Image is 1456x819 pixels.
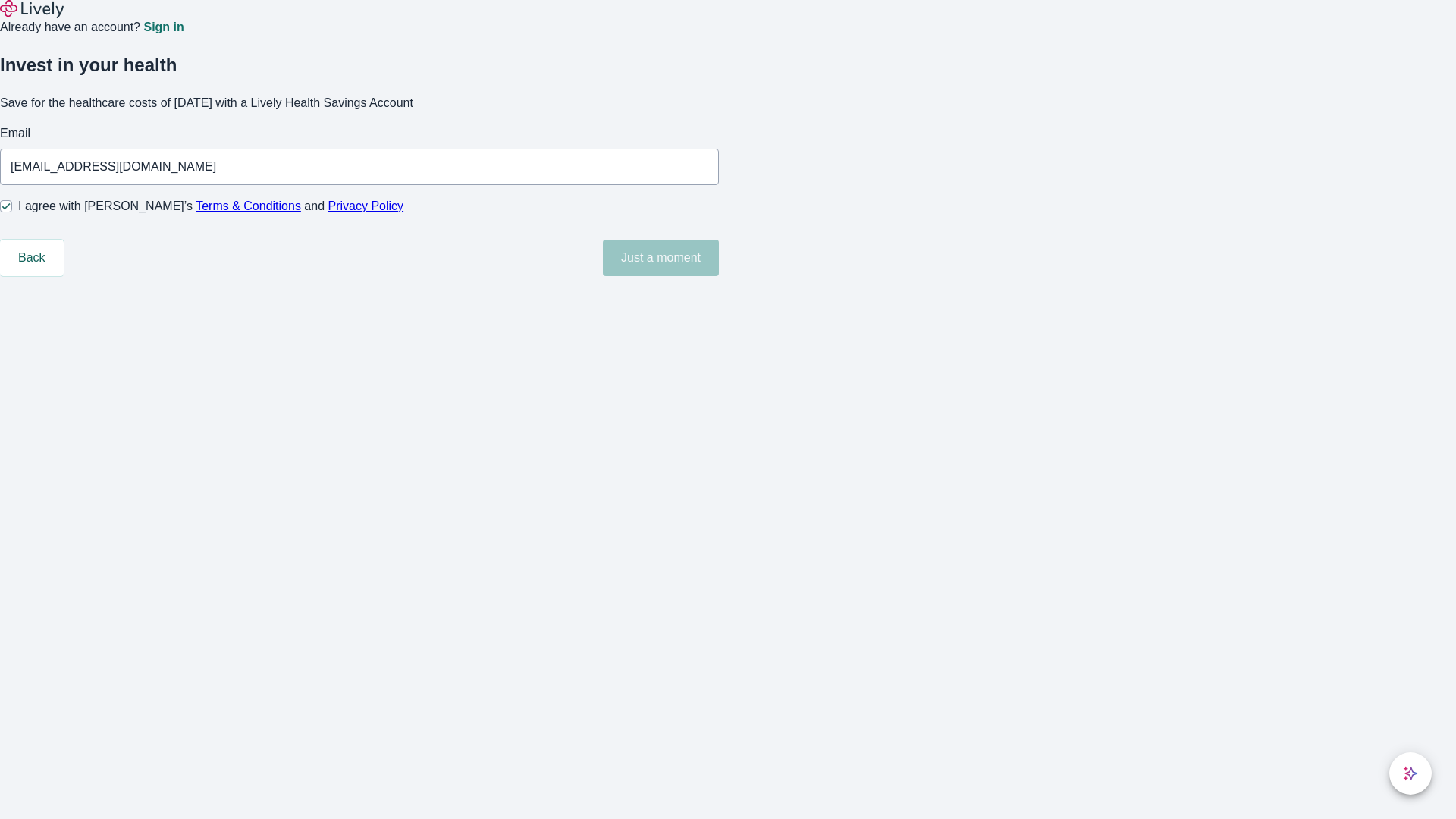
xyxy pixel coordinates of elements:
button: chat [1389,752,1432,795]
a: Privacy Policy [328,199,404,212]
a: Terms & Conditions [196,199,301,212]
span: I agree with [PERSON_NAME]’s and [18,197,403,215]
svg: Lively AI Assistant [1403,766,1418,781]
a: Sign in [143,21,184,33]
